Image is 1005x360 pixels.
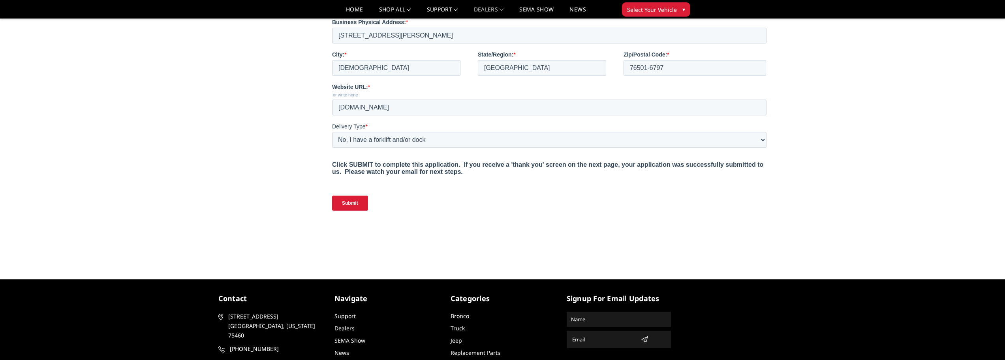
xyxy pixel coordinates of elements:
[230,344,321,354] span: [PHONE_NUMBER]
[219,290,257,297] strong: Primary Email:
[155,107,283,118] span: Excellent Customer Support
[162,52,276,62] strong: American Made Products
[9,177,112,183] span: Might buy soon, just need a quote for now
[334,337,365,344] a: SEMA Show
[220,299,430,309] strong: This email will be used to login our online dealer portal to order. Please choose a shared email ...
[9,187,130,194] span: Not ready to buy [DATE], just looking to get setup
[165,85,272,96] strong: Wide Variety of Options
[379,7,411,18] a: shop all
[146,250,291,264] legend: Please list the PRIMARY SALES contact. If we need to ask for the store manager please list that n...
[189,96,249,107] strong: Great Pricing
[451,349,500,356] a: Replacement Parts
[62,306,194,322] input: 000-000-0000
[228,312,320,340] span: [STREET_ADDRESS] [GEOGRAPHIC_DATA], [US_STATE] 75460
[167,41,271,51] strong: Dealer Direct Accounts
[2,177,7,182] input: Might buy soon, just need a quote for now
[140,19,297,40] span: Why Bodyguard?
[519,7,554,18] a: SEMA Show
[567,293,671,304] h5: signup for email updates
[569,7,586,18] a: News
[146,241,217,248] strong: Last Name (Primary Sales):
[427,7,458,18] a: Support
[334,349,349,356] a: News
[474,7,504,18] a: Dealers
[568,313,670,326] input: Name
[218,293,323,304] h5: contact
[2,187,7,192] input: Not ready to buy [DATE], just looking to get setup
[334,312,356,320] a: Support
[682,5,685,13] span: ▾
[334,293,439,304] h5: Navigate
[627,6,677,14] span: Select Your Vehicle
[2,167,7,172] input: Ready to buy [DATE]
[451,324,465,332] a: Truck
[622,2,690,17] button: Select Your Vehicle
[346,7,363,18] a: Home
[451,293,555,304] h5: Categories
[9,167,60,173] span: Ready to buy [DATE]
[291,241,316,248] strong: Job Title:
[451,337,462,344] a: Jeep
[569,333,638,346] input: Email
[334,324,355,332] a: Dealers
[176,63,262,85] strong: Precision Fitment Innovative Designs
[451,312,469,320] a: Bronco
[218,344,323,354] a: [PHONE_NUMBER]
